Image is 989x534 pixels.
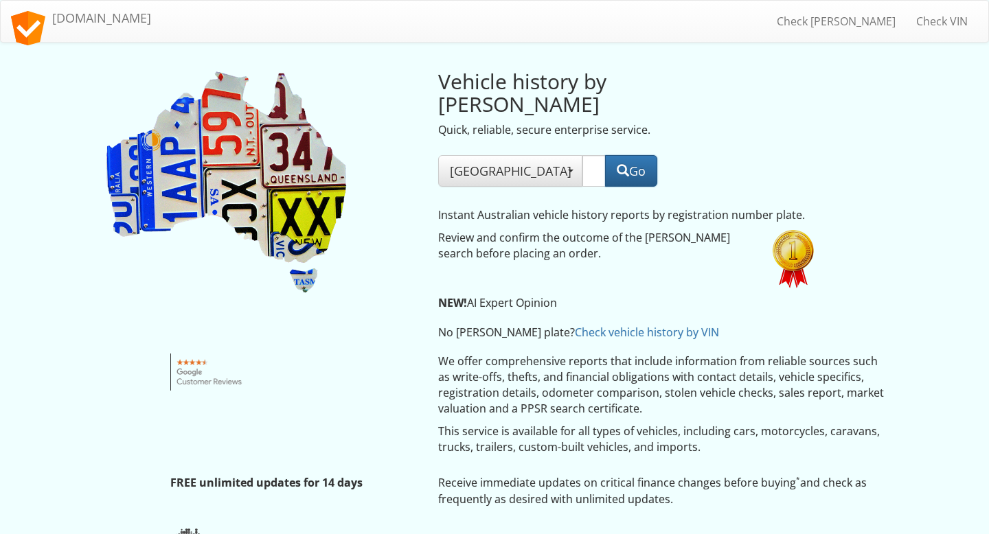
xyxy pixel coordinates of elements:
[438,230,753,262] p: Review and confirm the outcome of the [PERSON_NAME] search before placing an order.
[766,4,906,38] a: Check [PERSON_NAME]
[605,155,657,187] button: Go
[11,11,45,45] img: logo.svg
[575,325,719,340] a: Check vehicle history by VIN
[450,163,571,179] span: [GEOGRAPHIC_DATA]
[438,122,753,138] p: Quick, reliable, secure enterprise service.
[438,155,582,187] button: [GEOGRAPHIC_DATA]
[438,475,887,507] p: Receive immediate updates on critical finance changes before buying and check as frequently as de...
[438,295,819,311] p: AI Expert Opinion
[438,353,887,416] p: We offer comprehensive reports that include information from reliable sources such as write-offs,...
[103,70,350,296] img: Rego Check
[438,70,753,115] h2: Vehicle history by [PERSON_NAME]
[170,353,249,391] img: Google customer reviews
[438,295,467,310] strong: NEW!
[773,230,814,288] img: 1st.png
[438,423,887,455] p: This service is available for all types of vehicles, including cars, motorcycles, caravans, truck...
[1,1,161,35] a: [DOMAIN_NAME]
[438,207,819,223] p: Instant Australian vehicle history reports by registration number plate.
[582,155,606,187] input: Rego
[438,325,819,340] p: No [PERSON_NAME] plate?
[906,4,978,38] a: Check VIN
[170,475,363,490] strong: FREE unlimited updates for 14 days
